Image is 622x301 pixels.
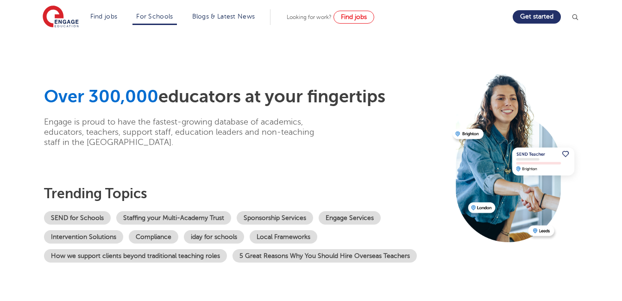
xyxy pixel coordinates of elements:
a: For Schools [136,13,173,20]
h3: Trending topics [44,185,446,202]
a: Staffing your Multi-Academy Trust [116,211,231,225]
a: 5 Great Reasons Why You Should Hire Overseas Teachers [232,249,417,263]
a: Local Frameworks [250,230,317,244]
span: Find jobs [341,13,367,20]
h1: educators at your fingertips [44,86,446,107]
a: SEND for Schools [44,211,111,225]
a: Find jobs [90,13,118,20]
a: Get started [513,10,561,24]
a: Engage Services [319,211,381,225]
a: iday for schools [184,230,244,244]
a: How we support clients beyond traditional teaching roles [44,249,227,263]
a: Compliance [129,230,178,244]
a: Sponsorship Services [237,211,313,225]
a: Find jobs [333,11,374,24]
a: Blogs & Latest News [192,13,255,20]
p: Engage is proud to have the fastest-growing database of academics, educators, teachers, support s... [44,117,329,147]
a: Intervention Solutions [44,230,123,244]
img: Engage Education [43,6,79,29]
span: Looking for work? [287,14,332,20]
span: Over 300,000 [44,87,158,107]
